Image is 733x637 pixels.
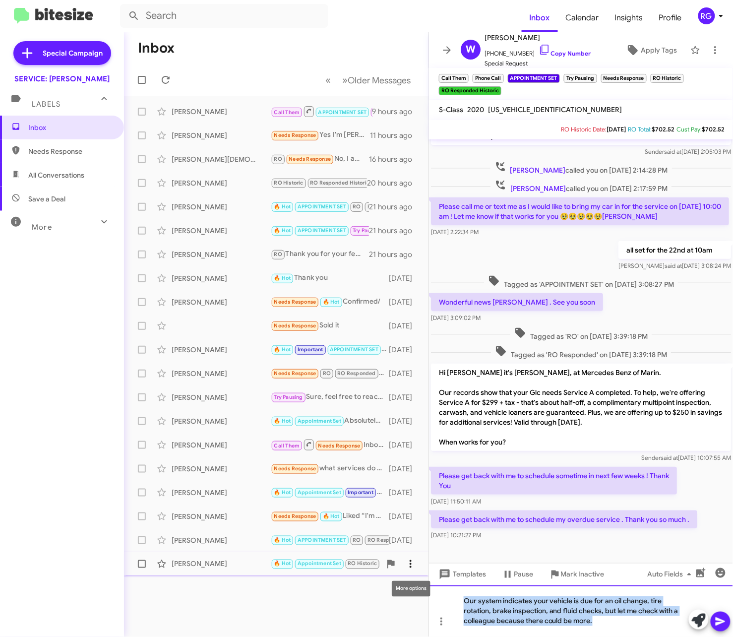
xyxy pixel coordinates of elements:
div: [DATE] [389,345,421,355]
span: RO [353,537,361,543]
span: [PHONE_NUMBER] [485,44,591,59]
span: 🔥 Hot [274,418,291,424]
span: [DATE] 2:22:34 PM [431,228,479,236]
div: Thank you! [271,344,389,355]
div: Le gustó “You're welcome! If you need any more assistance or want to schedule future services, ju... [271,534,389,546]
span: Important [348,489,373,496]
span: $702.52 [702,126,725,133]
h1: Inbox [138,40,175,56]
span: said at [661,454,678,461]
div: [PERSON_NAME][DEMOGRAPHIC_DATA] [172,154,271,164]
span: 🔥 Hot [274,346,291,353]
a: Profile [651,3,690,32]
div: [PERSON_NAME] [172,369,271,379]
span: All Conversations [28,170,84,180]
div: [DATE] [389,464,421,474]
span: Sender [DATE] 2:05:03 PM [645,148,731,155]
span: APPOINTMENT SET [318,109,367,116]
span: Templates [437,566,486,583]
small: APPOINTMENT SET [508,74,560,83]
span: 🔥 Hot [274,537,291,543]
span: 🔥 Hot [323,513,340,519]
span: Needs Response [274,465,316,472]
div: [DATE] [389,488,421,498]
div: 20 hours ago [367,178,421,188]
span: APPOINTMENT SET [298,203,346,210]
div: You're welcome! Feel free to reach out anytime you need assistance. Have a great day! [271,225,369,236]
div: Thank you [271,272,389,284]
div: 21 hours ago [369,250,421,259]
small: Phone Call [473,74,503,83]
span: Tagged as 'RO' on [DATE] 3:39:18 PM [510,327,652,341]
div: [PERSON_NAME] [172,107,271,117]
div: Sold it [271,320,389,331]
span: Insights [607,3,651,32]
span: Try Pausing [353,227,381,234]
button: Pause [494,566,541,583]
span: RO Responded [367,537,406,543]
div: You're welcome! I've rescheduled your appointment for next week at 9:00 AM. If you need further a... [271,487,389,498]
span: Labels [32,100,61,109]
div: [PERSON_NAME] [172,250,271,259]
span: Auto Fields [648,566,695,583]
div: Our system indicates your vehicle is due for an oil change, tire rotation, brake inspection, and ... [429,585,733,637]
a: Calendar [558,3,607,32]
span: Inbox [522,3,558,32]
span: Call Them [274,109,300,116]
span: [PERSON_NAME] [DATE] 3:08:24 PM [618,262,731,269]
span: Needs Response [289,156,331,162]
span: Apply Tags [641,41,677,59]
span: RO Historic [274,180,304,186]
div: [PERSON_NAME] [172,130,271,140]
p: Hi [PERSON_NAME] it's [PERSON_NAME], at Mercedes Benz of Marin. Our records show that your Glc ne... [431,364,731,451]
span: Inbox [28,123,113,132]
div: Absolutely, we can have a loaner vehicle for your visit. Your visit is confirmed for [DATE] aroun... [271,415,389,427]
span: Needs Response [274,299,316,305]
div: No, I am not the service manager and the service guy named [PERSON_NAME] were so inconsiderate an... [271,153,369,165]
small: Needs Response [601,74,647,83]
span: called you on [DATE] 2:17:59 PM [490,179,672,193]
span: [DATE] 11:50:11 AM [431,498,481,505]
span: Pause [514,566,533,583]
div: [PERSON_NAME] [172,297,271,307]
div: 21 hours ago [369,202,421,212]
span: Cust Pay: [677,126,702,133]
span: APPOINTMENT SET [298,537,346,543]
div: More options [392,581,430,597]
div: 9 hours ago [372,107,421,117]
span: 🔥 Hot [274,227,291,234]
span: RO [274,156,282,162]
span: S-Class [439,105,463,114]
span: Tagged as 'APPOINTMENT SET' on [DATE] 3:08:27 PM [484,275,678,289]
span: APPOINTMENT SET [298,227,346,234]
span: [PERSON_NAME] [510,166,566,175]
span: [PERSON_NAME] [510,184,566,193]
div: [PERSON_NAME] [172,202,271,212]
span: RO [274,251,282,257]
div: Sure, feel free to reach out anytime when you're ready to schedule your service. We're here to help! [271,391,389,403]
span: Needs Response [274,132,316,138]
div: [PERSON_NAME] [172,535,271,545]
span: said at [665,262,682,269]
span: APPOINTMENT SET [330,346,378,353]
button: Previous [319,70,337,90]
span: 🔥 Hot [274,275,291,281]
span: Important [298,346,323,353]
span: Needs Response [274,370,316,377]
div: Yes I'm [PERSON_NAME] . Thank you for checking up. [271,129,370,141]
div: [DATE] [389,273,421,283]
span: RO [323,370,331,377]
div: Hi [PERSON_NAME],Thank you for clarifying, I’ll make sure your contact information is corrected r... [271,177,367,189]
div: Liked “I'm glad to hear that you were satisfied with the service and that your experience was pos... [271,510,389,522]
span: Sender [DATE] 10:07:55 AM [641,454,731,461]
p: all set for the 22nd at 10am [618,241,731,259]
div: [PERSON_NAME] [172,416,271,426]
small: Call Them [439,74,469,83]
div: [PERSON_NAME] [172,488,271,498]
div: [DATE] [389,416,421,426]
span: $702.52 [652,126,675,133]
button: Apply Tags [617,41,685,59]
span: said at [664,148,681,155]
div: [PERSON_NAME] [172,178,271,188]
